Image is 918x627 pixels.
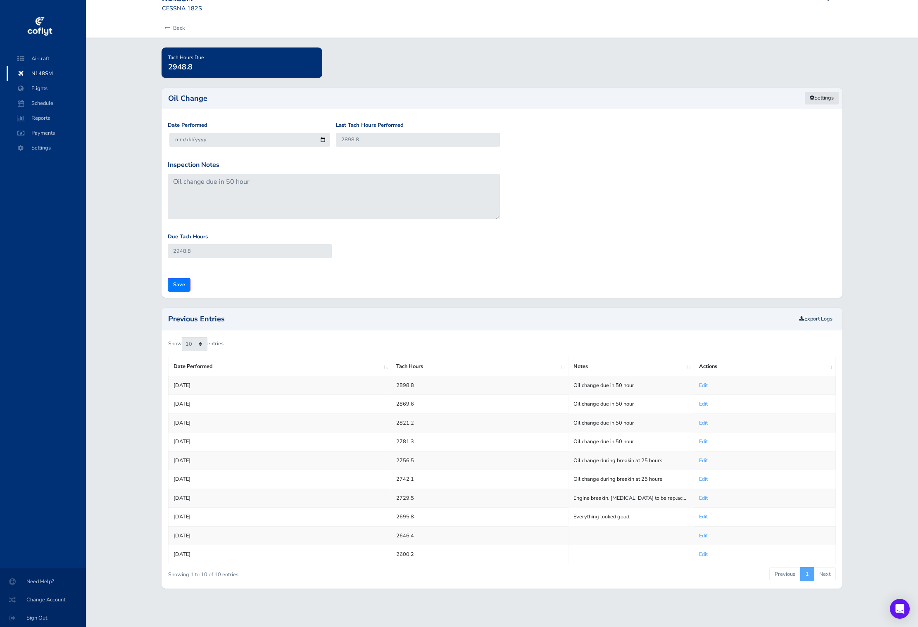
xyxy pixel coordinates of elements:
[568,432,694,451] td: Oil change due in 50 hour
[391,489,568,507] td: 2729.5
[162,19,185,37] a: Back
[699,513,708,520] a: Edit
[168,545,391,564] td: [DATE]
[391,432,568,451] td: 2781.3
[699,419,708,427] a: Edit
[568,508,694,526] td: Everything looked good.
[26,14,53,39] img: coflyt logo
[800,567,814,581] a: 1
[699,532,708,539] a: Edit
[568,470,694,489] td: Oil change during breakin at 25 hours
[168,470,391,489] td: [DATE]
[699,551,708,558] a: Edit
[391,451,568,470] td: 2756.5
[15,126,78,140] span: Payments
[391,413,568,432] td: 2821.2
[699,382,708,389] a: Edit
[890,599,910,619] div: Open Intercom Messenger
[694,357,836,376] th: Actions: activate to sort column ascending
[699,494,708,502] a: Edit
[168,489,391,507] td: [DATE]
[699,438,708,445] a: Edit
[391,526,568,545] td: 2646.4
[15,140,78,155] span: Settings
[391,508,568,526] td: 2695.8
[568,489,694,507] td: Engine breakin. [MEDICAL_DATA] to be replaced at 10hours
[168,451,391,470] td: [DATE]
[804,91,839,105] a: Settings
[799,315,832,323] a: Export Logs
[568,395,694,413] td: Oil change due in 50 hour
[168,566,440,579] div: Showing 1 to 10 of 10 entries
[568,413,694,432] td: Oil change due in 50 hour
[168,376,391,394] td: [DATE]
[15,111,78,126] span: Reports
[15,81,78,96] span: Flights
[162,4,202,12] small: CESSNA 182S
[168,278,190,292] input: Save
[15,96,78,111] span: Schedule
[391,376,568,394] td: 2898.8
[168,315,796,323] h2: Previous Entries
[168,160,219,171] label: Inspection Notes
[168,62,193,72] span: 2948.8
[699,457,708,464] a: Edit
[168,174,500,219] textarea: Oil change due in 50 hour
[168,413,391,432] td: [DATE]
[10,610,76,625] span: Sign Out
[168,395,391,413] td: [DATE]
[568,451,694,470] td: Oil change during breakin at 25 hours
[391,395,568,413] td: 2869.6
[568,376,694,394] td: Oil change due in 50 hour
[699,400,708,408] a: Edit
[699,475,708,483] a: Edit
[168,432,391,451] td: [DATE]
[168,526,391,545] td: [DATE]
[168,508,391,526] td: [DATE]
[10,574,76,589] span: Need Help?
[336,121,404,130] label: Last Tach Hours Performed
[182,337,207,351] select: Showentries
[15,66,78,81] span: N148SM
[168,357,391,376] th: Date Performed: activate to sort column ascending
[391,545,568,564] td: 2600.2
[391,470,568,489] td: 2742.1
[15,51,78,66] span: Aircraft
[168,95,836,102] h2: Oil Change
[168,54,204,61] span: Tach Hours Due
[168,233,208,241] label: Due Tach Hours
[168,121,207,130] label: Date Performed
[168,337,224,351] label: Show entries
[391,357,568,376] th: Tach Hours: activate to sort column ascending
[568,357,694,376] th: Notes: activate to sort column ascending
[10,592,76,607] span: Change Account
